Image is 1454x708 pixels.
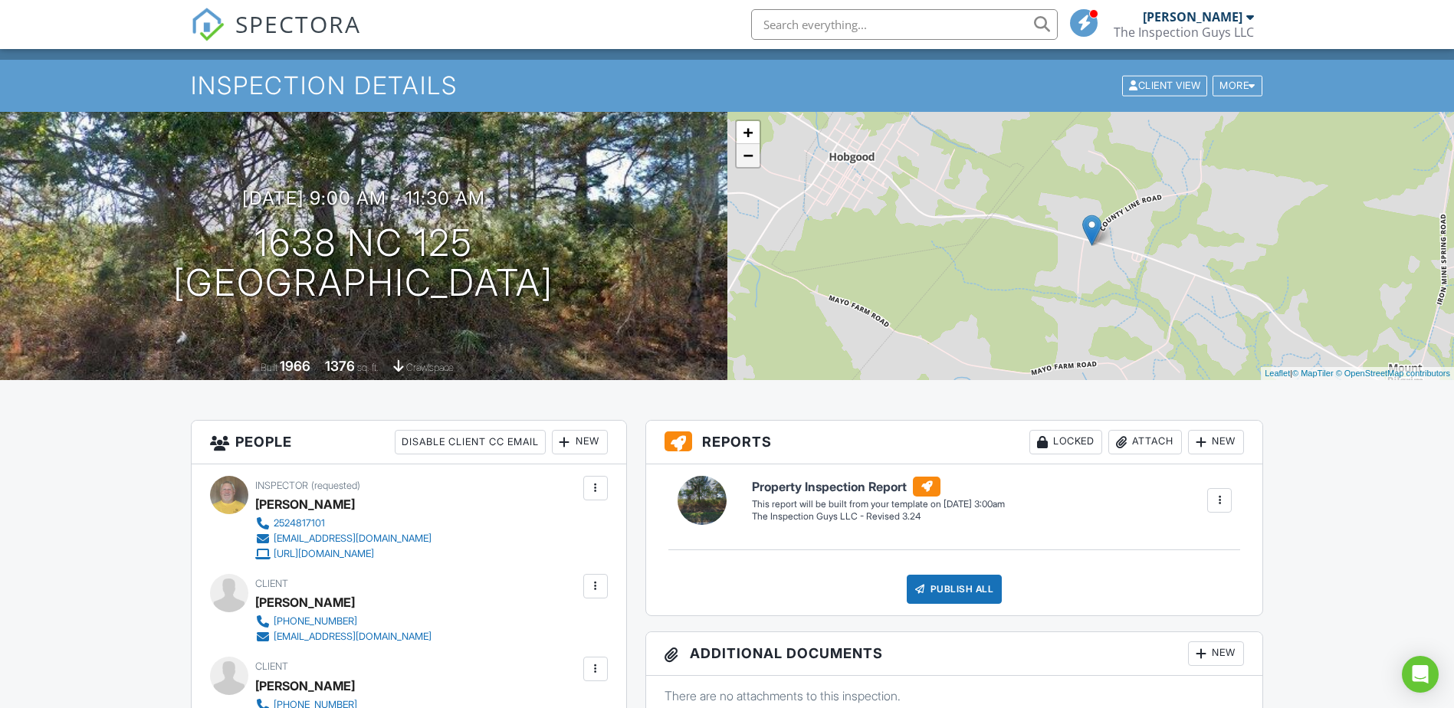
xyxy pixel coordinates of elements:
div: Attach [1108,430,1182,454]
div: Client View [1122,76,1207,97]
div: The Inspection Guys LLC [1114,25,1254,40]
div: 1376 [325,358,355,374]
a: [EMAIL_ADDRESS][DOMAIN_NAME] [255,629,432,644]
div: More [1213,76,1262,97]
p: There are no attachments to this inspection. [665,687,1245,704]
div: This report will be built from your template on [DATE] 3:00am [752,498,1005,510]
div: New [552,430,608,454]
h3: Additional Documents [646,632,1263,676]
span: crawlspace [406,362,454,373]
span: (requested) [311,480,360,491]
a: [URL][DOMAIN_NAME] [255,546,432,562]
h6: Property Inspection Report [752,477,1005,497]
span: sq. ft. [357,362,379,373]
img: The Best Home Inspection Software - Spectora [191,8,225,41]
input: Search everything... [751,9,1058,40]
span: Client [255,660,288,672]
a: Leaflet [1265,369,1290,378]
div: [EMAIL_ADDRESS][DOMAIN_NAME] [274,631,432,643]
h3: [DATE] 9:00 am - 11:30 am [242,188,485,208]
a: 2524817101 [255,516,432,531]
div: [PHONE_NUMBER] [274,615,357,628]
div: Disable Client CC Email [395,430,546,454]
div: [PERSON_NAME] [1143,9,1242,25]
a: [EMAIL_ADDRESS][DOMAIN_NAME] [255,531,432,546]
a: Zoom in [737,121,760,144]
div: | [1261,367,1454,380]
h1: Inspection Details [191,72,1264,99]
div: Publish All [907,575,1003,604]
span: SPECTORA [235,8,361,40]
div: [URL][DOMAIN_NAME] [274,548,374,560]
span: Built [261,362,277,373]
a: © MapTiler [1292,369,1334,378]
a: © OpenStreetMap contributors [1336,369,1450,378]
a: [PHONE_NUMBER] [255,614,432,629]
div: 1966 [280,358,310,374]
div: [PERSON_NAME] [255,674,355,697]
h3: People [192,421,626,464]
a: SPECTORA [191,21,361,53]
a: Zoom out [737,144,760,167]
h3: Reports [646,421,1263,464]
div: Locked [1029,430,1102,454]
a: Client View [1121,79,1211,90]
div: Open Intercom Messenger [1402,656,1439,693]
span: Inspector [255,480,308,491]
div: [PERSON_NAME] [255,493,355,516]
div: [PERSON_NAME] [255,591,355,614]
div: The Inspection Guys LLC - Revised 3.24 [752,510,1005,523]
div: New [1188,430,1244,454]
h1: 1638 NC 125 [GEOGRAPHIC_DATA] [173,223,553,304]
div: [EMAIL_ADDRESS][DOMAIN_NAME] [274,533,432,545]
span: Client [255,578,288,589]
div: New [1188,641,1244,666]
div: 2524817101 [274,517,325,529]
